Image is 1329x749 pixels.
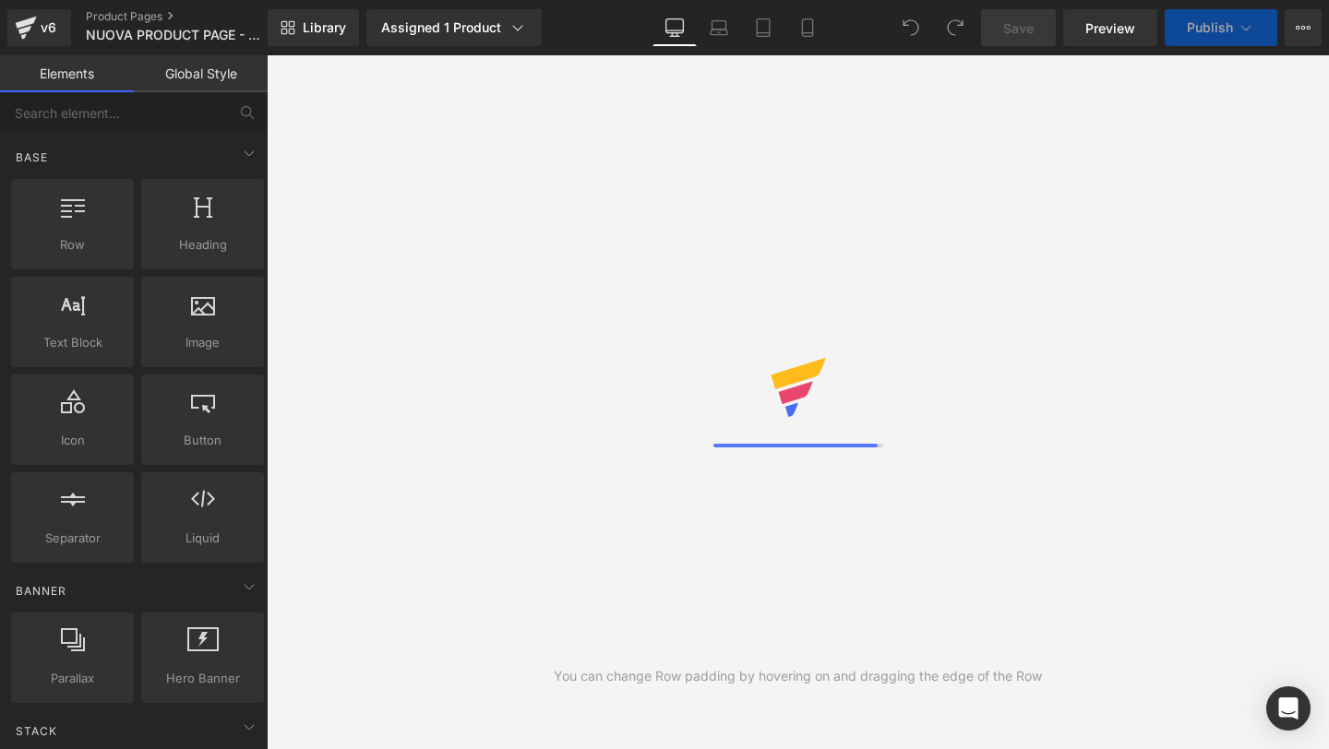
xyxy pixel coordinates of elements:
[303,19,346,36] span: Library
[1063,9,1157,46] a: Preview
[14,722,59,740] span: Stack
[1165,9,1277,46] button: Publish
[17,431,128,450] span: Icon
[17,333,128,352] span: Text Block
[1003,18,1034,38] span: Save
[697,9,741,46] a: Laptop
[1187,20,1233,35] span: Publish
[147,333,258,352] span: Image
[134,55,268,92] a: Global Style
[785,9,830,46] a: Mobile
[147,235,258,255] span: Heading
[147,529,258,548] span: Liquid
[381,18,527,37] div: Assigned 1 Product
[14,149,50,166] span: Base
[741,9,785,46] a: Tablet
[7,9,71,46] a: v6
[17,529,128,548] span: Separator
[1266,686,1311,731] div: Open Intercom Messenger
[1085,18,1135,38] span: Preview
[37,16,60,40] div: v6
[937,9,974,46] button: Redo
[17,669,128,688] span: Parallax
[147,669,258,688] span: Hero Banner
[86,9,298,24] a: Product Pages
[86,28,263,42] span: NUOVA PRODUCT PAGE - Gelly Strisce Gel UV
[892,9,929,46] button: Undo
[17,235,128,255] span: Row
[554,666,1042,686] div: You can change Row padding by hovering on and dragging the edge of the Row
[1285,9,1322,46] button: More
[653,9,697,46] a: Desktop
[268,9,359,46] a: New Library
[147,431,258,450] span: Button
[14,582,68,600] span: Banner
